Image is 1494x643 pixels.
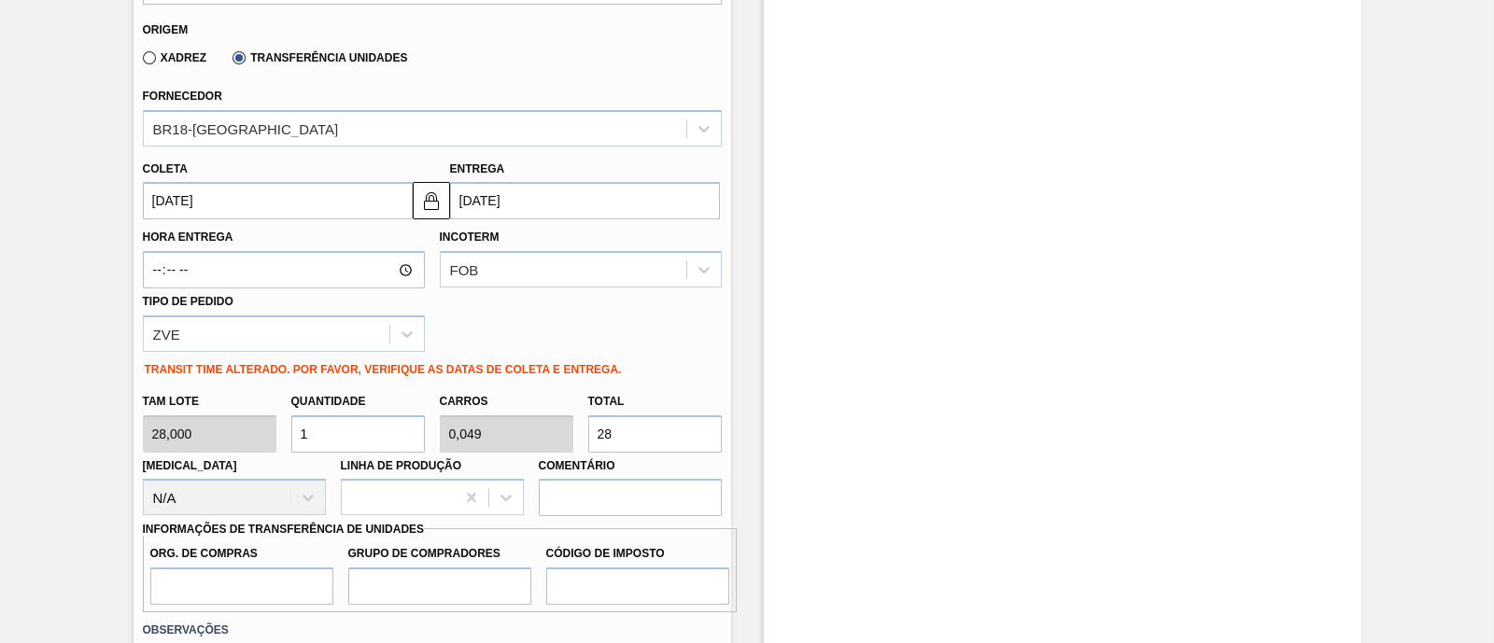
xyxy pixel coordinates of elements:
input: dd/mm/yyyy [143,182,413,219]
label: Comentário [539,453,722,480]
label: Hora Entrega [143,224,425,251]
label: Entrega [450,162,505,175]
div: ZVE [153,326,180,342]
div: BR18-[GEOGRAPHIC_DATA] [153,120,339,136]
label: TRANSIT TIME ALTERADO. POR FAVOR, VERIFIQUE AS DATAS DE COLETA E ENTREGA. [145,363,622,376]
label: Total [588,395,625,408]
label: Quantidade [291,395,366,408]
label: Informações de Transferência de Unidades [143,523,425,536]
label: Coleta [143,162,188,175]
label: Fornecedor [143,90,222,103]
label: Xadrez [143,51,207,64]
label: Transferência Unidades [233,51,407,64]
label: Origem [143,23,189,36]
label: Código de Imposto [546,540,729,567]
label: Org. de Compras [150,540,333,567]
img: locked [420,189,443,212]
label: Carros [440,395,488,408]
label: [MEDICAL_DATA] [143,459,237,472]
div: FOB [450,262,479,278]
label: Tipo de pedido [143,295,233,308]
input: dd/mm/yyyy [450,182,720,219]
button: locked [413,182,450,219]
label: Tam lote [143,388,276,415]
label: Linha de Produção [341,459,462,472]
label: Grupo de Compradores [348,540,531,567]
label: Incoterm [440,231,500,244]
